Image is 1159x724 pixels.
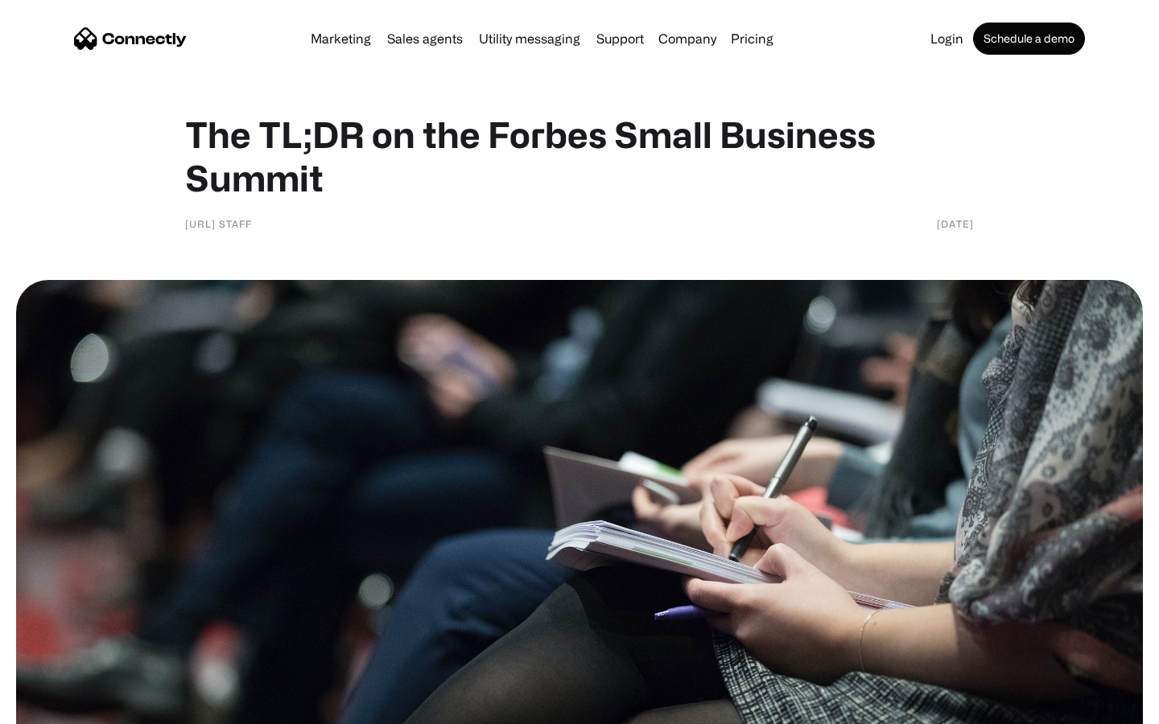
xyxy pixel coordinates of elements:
[381,32,469,45] a: Sales agents
[937,216,974,232] div: [DATE]
[185,113,974,200] h1: The TL;DR on the Forbes Small Business Summit
[973,23,1085,55] a: Schedule a demo
[16,696,97,718] aside: Language selected: English
[590,32,650,45] a: Support
[724,32,780,45] a: Pricing
[658,27,716,50] div: Company
[924,32,970,45] a: Login
[185,216,252,232] div: [URL] Staff
[32,696,97,718] ul: Language list
[472,32,587,45] a: Utility messaging
[304,32,377,45] a: Marketing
